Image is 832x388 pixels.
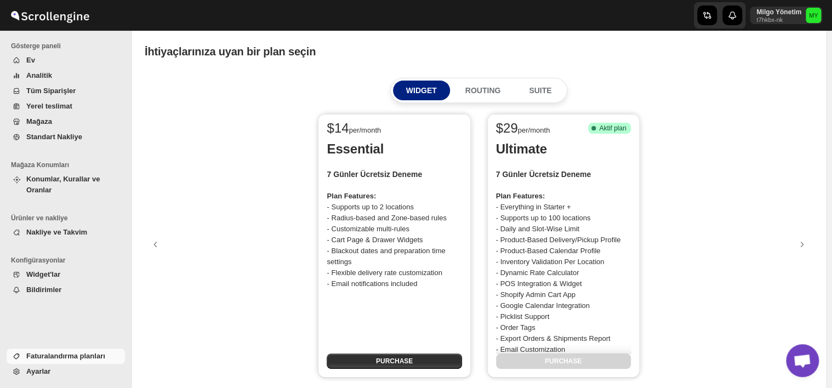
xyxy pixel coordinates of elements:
[26,270,60,278] span: Widget'lar
[529,85,551,96] p: SUITE
[26,228,87,236] span: Nakliye ve Takvim
[11,161,126,169] span: Mağaza Konumları
[7,282,125,298] button: Bildirimler
[11,42,126,50] span: Gösterge paneli
[465,85,501,96] p: ROUTING
[806,8,821,23] span: Milgo Yönetim
[7,267,125,282] button: Widget'lar
[26,352,105,360] span: Faturalandırma planları
[516,81,565,100] button: SUITE
[26,102,72,110] span: Yerel teslimat
[496,191,631,366] p: - Everything in Starter + - Supports up to 100 locations - Daily and Slot-Wise Limit - Product-Ba...
[327,353,461,369] button: PURCHASE
[393,81,450,100] button: WIDGET
[376,357,413,366] span: PURCHASE
[518,126,550,134] span: per/month
[145,45,316,58] span: İhtiyaçlarınıza uyan bir plan seçin
[11,214,126,222] span: Ürünler ve nakliye
[26,133,82,141] span: Standart Nakliye
[7,225,125,240] button: Nakliye ve Takvim
[349,126,381,134] span: per/month
[26,175,100,194] span: Konumlar, Kurallar ve Oranlar
[11,256,126,265] span: Konfigürasyonlar
[496,192,545,200] strong: Plan Features:
[327,191,461,289] p: - Supports up to 2 locations - Radius-based and Zone-based rules - Customizable multi-rules - Car...
[756,16,801,23] p: t7hkbx-nk
[26,117,52,125] span: Mağaza
[7,83,125,99] button: Tüm Siparişler
[750,7,822,24] button: User menu
[327,121,349,135] span: $ 14
[327,192,376,200] strong: Plan Features:
[327,140,461,158] p: Essential
[26,367,50,375] span: Ayarlar
[7,53,125,68] button: Ev
[599,124,626,133] span: Aktif plan
[452,81,514,100] button: ROUTING
[9,2,91,29] img: ScrollEngine
[7,349,125,364] button: Faturalandırma planları
[756,8,801,16] p: Milgo Yönetim
[26,87,76,95] span: Tüm Siparişler
[7,172,125,198] button: Konumlar, Kurallar ve Oranlar
[26,286,61,294] span: Bildirimler
[809,12,818,19] text: MY
[327,169,461,180] h2: 7 Günler Ücretsiz Deneme
[26,71,52,79] span: Analitik
[496,121,518,135] span: $ 29
[406,85,437,96] p: WIDGET
[26,56,35,64] span: Ev
[7,364,125,379] button: Ayarlar
[786,344,819,377] div: Açık sohbet
[7,68,125,83] button: Analitik
[496,169,631,180] h2: 7 Günler Ücretsiz Deneme
[496,140,631,158] p: Ultimate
